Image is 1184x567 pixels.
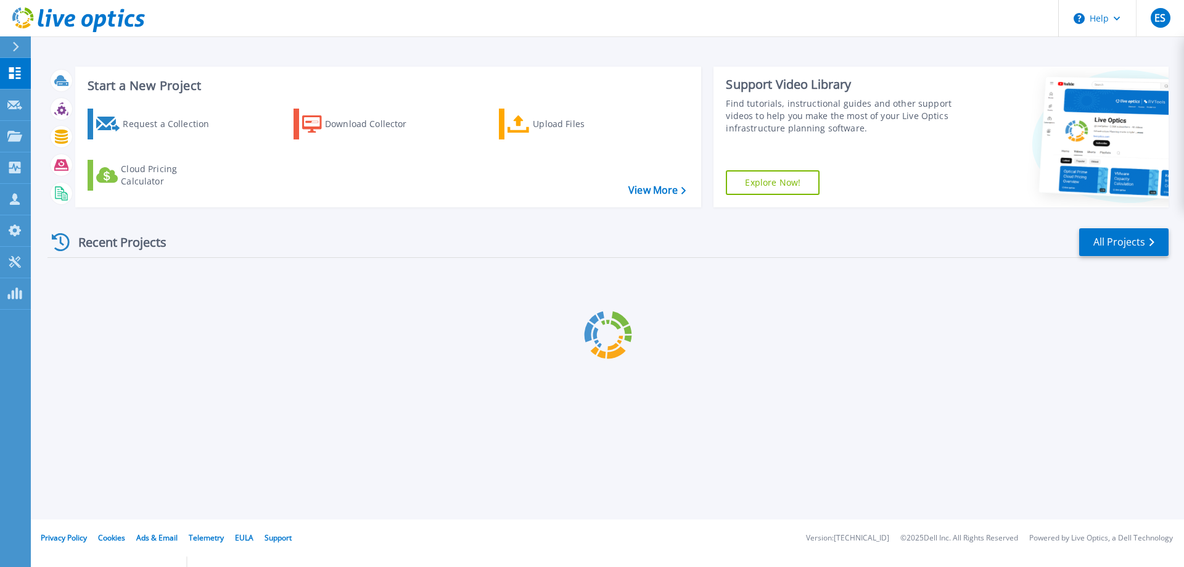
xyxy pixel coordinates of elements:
a: Request a Collection [88,109,225,139]
div: Upload Files [533,112,631,136]
div: Download Collector [325,112,424,136]
a: Ads & Email [136,532,178,543]
a: Cookies [98,532,125,543]
a: View More [628,184,686,196]
li: © 2025 Dell Inc. All Rights Reserved [900,534,1018,542]
div: Support Video Library [726,77,958,93]
li: Version: [TECHNICAL_ID] [806,534,889,542]
div: Recent Projects [47,227,183,257]
a: Explore Now! [726,170,820,195]
a: Support [265,532,292,543]
a: Telemetry [189,532,224,543]
a: Cloud Pricing Calculator [88,160,225,191]
div: Request a Collection [123,112,221,136]
div: Find tutorials, instructional guides and other support videos to help you make the most of your L... [726,97,958,135]
a: Privacy Policy [41,532,87,543]
div: Cloud Pricing Calculator [121,163,220,188]
li: Powered by Live Optics, a Dell Technology [1029,534,1173,542]
a: EULA [235,532,253,543]
h3: Start a New Project [88,79,686,93]
span: ES [1154,13,1165,23]
a: All Projects [1079,228,1169,256]
a: Download Collector [294,109,431,139]
a: Upload Files [499,109,636,139]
